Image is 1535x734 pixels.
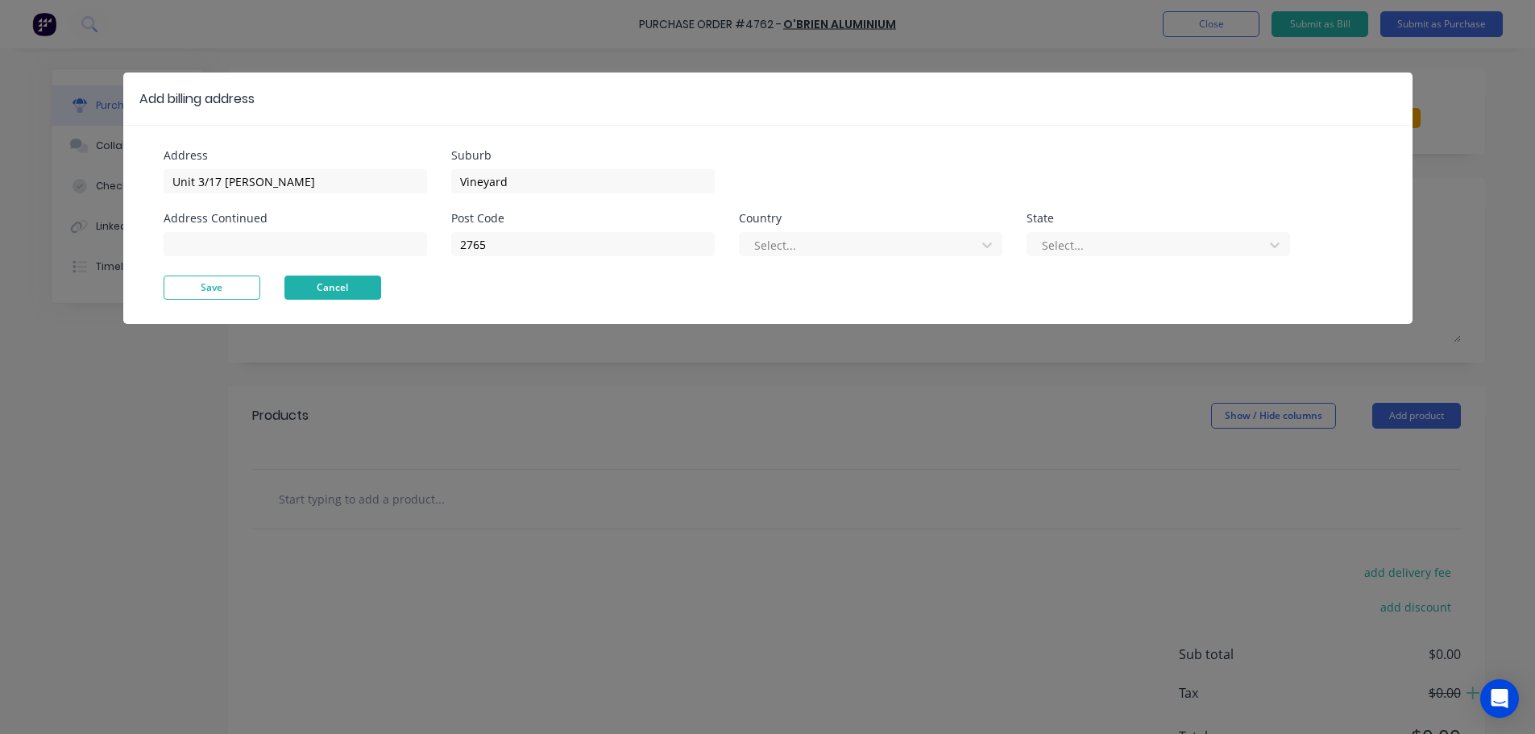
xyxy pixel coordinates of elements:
[164,150,427,161] div: Address
[164,213,427,224] div: Address Continued
[739,213,1002,224] div: Country
[1480,679,1519,718] div: Open Intercom Messenger
[451,213,715,224] div: Post Code
[284,276,381,300] button: Cancel
[139,89,255,109] div: Add billing address
[451,150,715,161] div: Suburb
[1027,213,1290,224] div: State
[164,276,260,300] button: Save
